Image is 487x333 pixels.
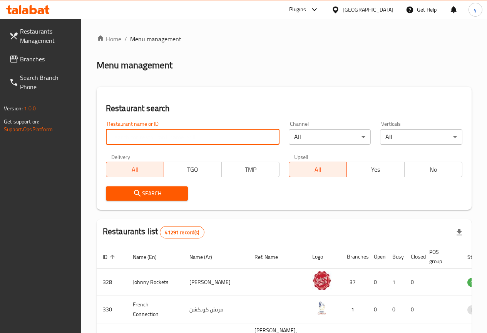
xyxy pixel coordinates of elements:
[294,154,308,159] label: Upsell
[254,252,288,262] span: Ref. Name
[97,59,172,71] h2: Menu management
[111,154,131,159] label: Delivery
[474,5,477,14] span: y
[130,34,181,44] span: Menu management
[289,162,347,177] button: All
[467,278,486,287] div: OPEN
[106,162,164,177] button: All
[160,229,204,236] span: 41291 record(s)
[368,245,386,269] th: Open
[3,50,81,68] a: Branches
[341,245,368,269] th: Branches
[20,27,75,45] span: Restaurants Management
[341,296,368,323] td: 1
[103,252,117,262] span: ID
[405,245,423,269] th: Closed
[20,54,75,64] span: Branches
[97,34,121,44] a: Home
[106,103,462,114] h2: Restaurant search
[127,296,183,323] td: French Connection
[312,271,331,290] img: Johnny Rockets
[289,5,306,14] div: Plugins
[167,164,219,175] span: TGO
[429,247,452,266] span: POS group
[106,186,188,201] button: Search
[350,164,402,175] span: Yes
[343,5,393,14] div: [GEOGRAPHIC_DATA]
[103,226,204,238] h2: Restaurants list
[189,252,222,262] span: Name (Ar)
[306,245,341,269] th: Logo
[225,164,276,175] span: TMP
[386,245,405,269] th: Busy
[450,223,469,242] div: Export file
[368,269,386,296] td: 0
[3,22,81,50] a: Restaurants Management
[4,124,53,134] a: Support.OpsPlatform
[312,298,331,318] img: French Connection
[124,34,127,44] li: /
[3,68,81,96] a: Search Branch Phone
[386,296,405,323] td: 0
[112,189,182,198] span: Search
[404,162,462,177] button: No
[24,103,36,113] span: 1.0.0
[109,164,161,175] span: All
[292,164,344,175] span: All
[408,164,459,175] span: No
[164,162,222,177] button: TGO
[341,269,368,296] td: 37
[160,226,204,238] div: Total records count
[405,296,423,323] td: 0
[106,129,279,145] input: Search for restaurant name or ID..
[97,296,127,323] td: 330
[346,162,405,177] button: Yes
[97,269,127,296] td: 328
[133,252,167,262] span: Name (En)
[127,269,183,296] td: Johnny Rockets
[4,103,23,113] span: Version:
[183,296,248,323] td: فرنش كونكشن
[183,269,248,296] td: [PERSON_NAME]
[467,278,486,287] span: OPEN
[405,269,423,296] td: 0
[386,269,405,296] td: 1
[97,34,472,44] nav: breadcrumb
[380,129,462,145] div: All
[20,73,75,91] span: Search Branch Phone
[289,129,371,145] div: All
[221,162,279,177] button: TMP
[368,296,386,323] td: 0
[4,117,39,127] span: Get support on:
